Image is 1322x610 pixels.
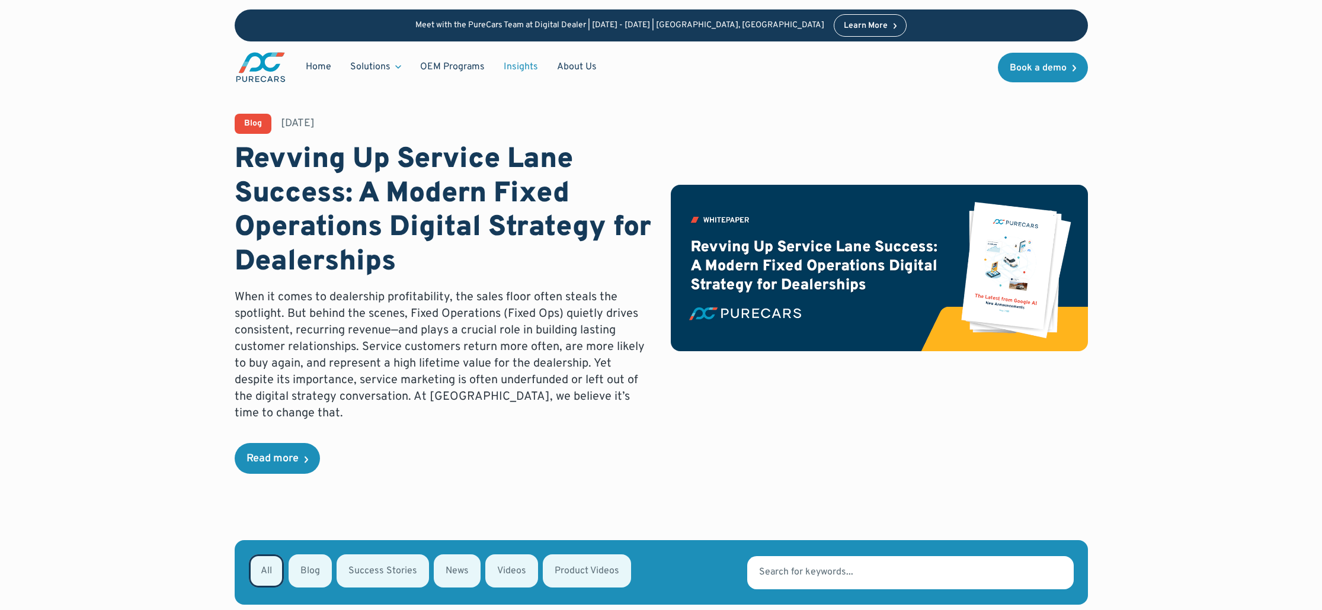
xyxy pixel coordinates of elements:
a: main [235,51,287,84]
img: purecars logo [235,51,287,84]
div: Solutions [341,56,411,78]
a: About Us [548,56,606,78]
div: Blog [244,120,262,128]
div: Learn More [844,22,888,30]
div: Read more [247,454,299,464]
div: [DATE] [281,116,315,131]
form: Email Form [235,540,1088,605]
a: Home [296,56,341,78]
div: Book a demo [1010,63,1067,73]
a: Book a demo [998,53,1088,82]
a: OEM Programs [411,56,494,78]
div: Solutions [350,60,390,73]
input: Search for keywords... [747,556,1073,589]
a: Learn More [834,14,907,37]
p: When it comes to dealership profitability, the sales floor often steals the spotlight. But behind... [235,289,652,422]
a: Read more [235,443,320,474]
h1: Revving Up Service Lane Success: A Modern Fixed Operations Digital Strategy for Dealerships [235,143,652,280]
p: Meet with the PureCars Team at Digital Dealer | [DATE] - [DATE] | [GEOGRAPHIC_DATA], [GEOGRAPHIC_... [415,21,824,31]
a: Insights [494,56,548,78]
